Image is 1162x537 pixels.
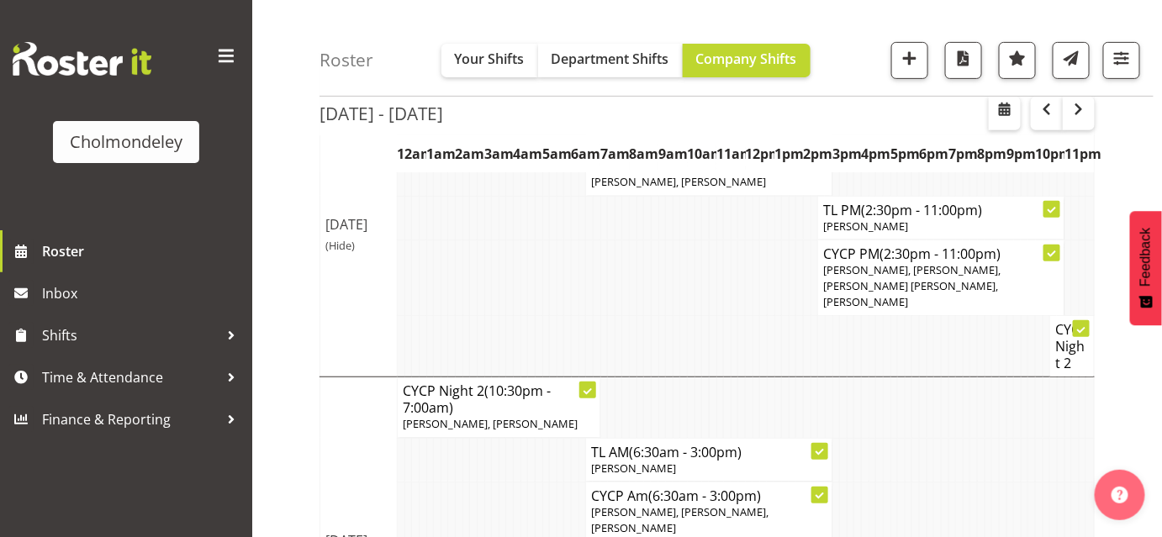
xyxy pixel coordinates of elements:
th: 9pm [1006,134,1036,173]
img: Rosterit website logo [13,42,151,76]
span: Roster [42,239,244,264]
button: Filter Shifts [1103,42,1140,79]
button: Company Shifts [683,44,811,77]
span: [PERSON_NAME], [PERSON_NAME] [403,416,578,431]
span: [PERSON_NAME], [PERSON_NAME], [PERSON_NAME] [591,504,769,535]
span: (2:30pm - 11:00pm) [861,201,982,219]
span: [PERSON_NAME], [PERSON_NAME], [PERSON_NAME], [PERSON_NAME] [591,158,769,189]
h4: TL AM [591,444,827,461]
button: Download a PDF of the roster according to the set date range. [945,42,982,79]
th: 10pm [1036,134,1065,173]
div: Cholmondeley [70,129,182,155]
span: (6:30am - 3:00pm) [648,487,761,505]
span: Finance & Reporting [42,407,219,432]
button: Feedback - Show survey [1130,211,1162,325]
th: 7am [600,134,630,173]
img: help-xxl-2.png [1112,487,1128,503]
span: Your Shifts [455,50,525,68]
span: [PERSON_NAME], [PERSON_NAME], [PERSON_NAME] [PERSON_NAME], [PERSON_NAME] [823,262,1001,309]
span: Feedback [1138,228,1154,287]
button: Send a list of all shifts for the selected filtered period to all rostered employees. [1053,42,1090,79]
span: Shifts [42,323,219,348]
button: Select a specific date within the roster. [989,97,1021,130]
th: 5am [542,134,572,173]
th: 2pm [804,134,833,173]
h4: CYCP PM [823,245,1059,262]
th: 12am [398,134,427,173]
th: 3pm [832,134,862,173]
th: 8pm [978,134,1007,173]
h4: TL PM [823,202,1059,218]
h4: Roster [320,50,373,70]
button: Department Shifts [538,44,683,77]
th: 9am [658,134,688,173]
span: (6:30am - 3:00pm) [629,443,742,461]
td: [DATE] [320,92,398,377]
th: 1pm [774,134,804,173]
h4: CYCP Am [591,487,827,504]
h4: CYCP Night 2 [1055,321,1089,371]
span: Department Shifts [552,50,669,68]
span: (Hide) [325,238,355,253]
th: 6am [572,134,601,173]
th: 6pm [920,134,949,173]
button: Highlight an important date within the roster. [999,42,1036,79]
th: 11pm [1064,134,1094,173]
th: 10am [688,134,717,173]
span: [PERSON_NAME] [591,461,676,476]
span: Company Shifts [696,50,797,68]
button: Your Shifts [441,44,538,77]
th: 5pm [890,134,920,173]
button: Add a new shift [891,42,928,79]
h2: [DATE] - [DATE] [320,103,443,124]
th: 2am [456,134,485,173]
th: 4pm [862,134,891,173]
th: 3am [484,134,514,173]
h4: CYCP Night 2 [403,382,595,416]
span: (2:30pm - 11:00pm) [879,245,1001,263]
th: 12pm [746,134,775,173]
th: 1am [426,134,456,173]
th: 8am [630,134,659,173]
th: 11am [716,134,746,173]
span: Inbox [42,281,244,306]
th: 7pm [948,134,978,173]
th: 4am [514,134,543,173]
span: (10:30pm - 7:00am) [403,382,551,417]
span: Time & Attendance [42,365,219,390]
span: [PERSON_NAME] [823,218,908,234]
